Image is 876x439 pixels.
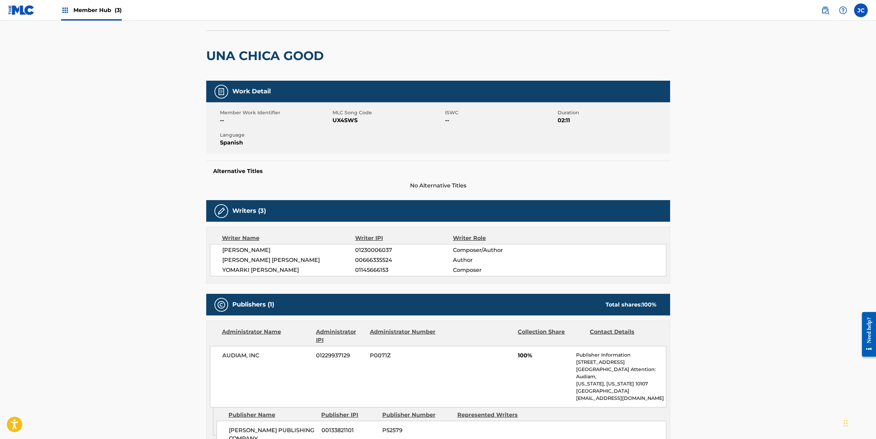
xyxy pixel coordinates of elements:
[818,3,832,17] a: Public Search
[220,131,331,139] span: Language
[61,6,69,14] img: Top Rightsholders
[355,266,453,274] span: 01145666153
[836,3,850,17] div: Help
[232,207,266,215] h5: Writers (3)
[222,246,355,254] span: [PERSON_NAME]
[316,351,365,360] span: 01229937129
[642,301,656,308] span: 100 %
[606,301,656,309] div: Total shares:
[206,48,327,63] h2: UNA CHICA GOOD
[558,109,668,116] span: Duration
[222,328,311,344] div: Administrator Name
[576,359,666,380] p: [STREET_ADDRESS][GEOGRAPHIC_DATA] Attention: Audiam,
[8,5,35,15] img: MLC Logo
[382,426,452,435] span: P52579
[115,7,122,13] span: (3)
[576,351,666,359] p: Publisher Information
[206,182,670,190] span: No Alternative Titles
[518,351,571,360] span: 100%
[213,168,663,175] h5: Alternative Titles
[220,109,331,116] span: Member Work Identifier
[322,426,377,435] span: 00133821101
[355,246,453,254] span: 01230006037
[576,388,666,395] p: [GEOGRAPHIC_DATA]
[453,256,542,264] span: Author
[316,328,365,344] div: Administrator IPI
[382,411,452,419] div: Publisher Number
[576,380,666,388] p: [US_STATE], [US_STATE] 10107
[453,246,542,254] span: Composer/Author
[332,116,443,125] span: UX4SWS
[857,307,876,362] iframe: Resource Center
[457,411,527,419] div: Represented Writers
[73,6,122,14] span: Member Hub
[839,6,847,14] img: help
[453,266,542,274] span: Composer
[844,413,848,434] div: Drag
[217,301,225,309] img: Publishers
[518,328,584,344] div: Collection Share
[222,266,355,274] span: YOMARKI [PERSON_NAME]
[332,109,443,116] span: MLC Song Code
[232,88,271,95] h5: Work Detail
[222,351,311,360] span: AUDIAM, INC
[217,207,225,215] img: Writers
[232,301,274,309] h5: Publishers (1)
[222,256,355,264] span: [PERSON_NAME] [PERSON_NAME]
[355,234,453,242] div: Writer IPI
[576,395,666,402] p: [EMAIL_ADDRESS][DOMAIN_NAME]
[220,139,331,147] span: Spanish
[453,234,542,242] div: Writer Role
[220,116,331,125] span: --
[821,6,829,14] img: search
[355,256,453,264] span: 00666335524
[590,328,656,344] div: Contact Details
[321,411,377,419] div: Publisher IPI
[229,411,316,419] div: Publisher Name
[217,88,225,96] img: Work Detail
[842,406,876,439] iframe: Chat Widget
[370,351,436,360] span: P0071Z
[445,109,556,116] span: ISWC
[370,328,436,344] div: Administrator Number
[222,234,355,242] div: Writer Name
[854,3,868,17] div: User Menu
[558,116,668,125] span: 02:11
[445,116,556,125] span: --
